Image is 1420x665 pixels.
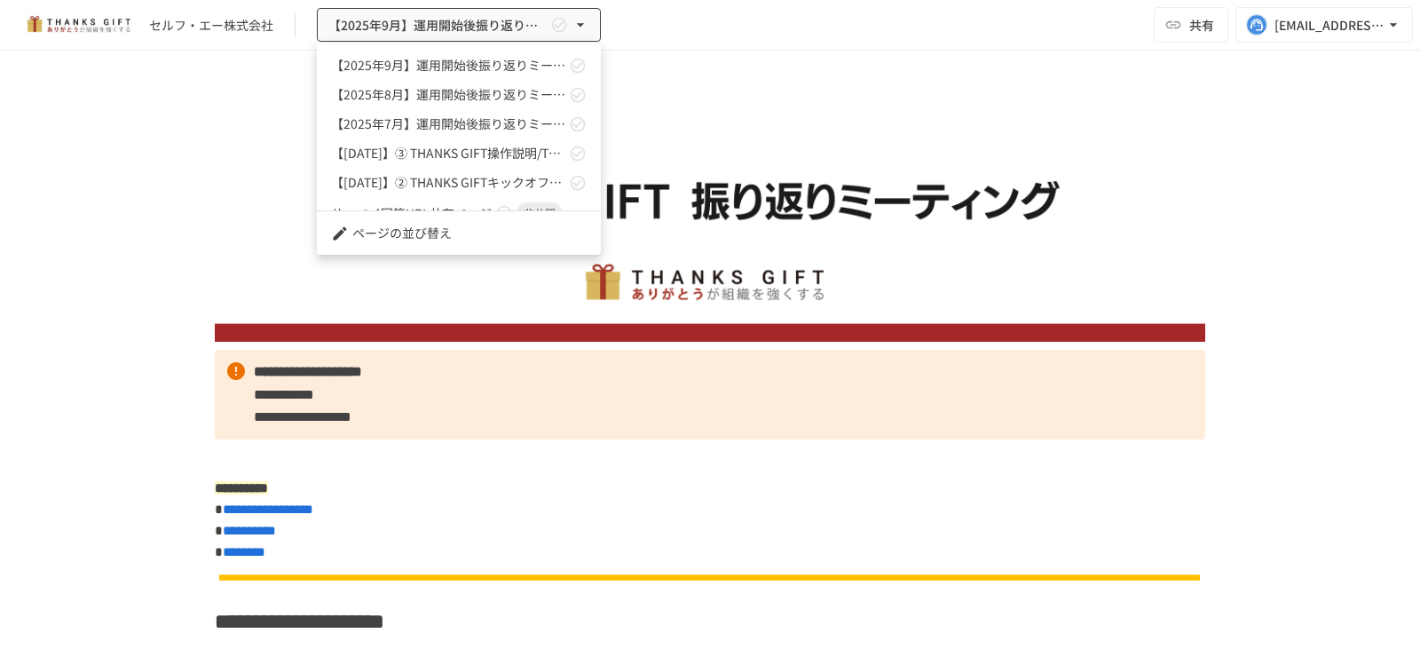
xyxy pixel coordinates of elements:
[331,173,565,192] span: 【[DATE]】② THANKS GIFTキックオフMTG
[317,218,601,248] li: ページの並び替え
[331,115,565,133] span: 【2025年7月】運用開始後振り返りミーティング
[331,204,492,223] span: サーベイ回答URL共有ページ
[331,144,565,162] span: 【[DATE]】➂ THANKS GIFT操作説明/THANKS GIFT[PERSON_NAME]
[517,205,563,221] span: 非公開
[331,56,565,75] span: 【2025年9月】運用開始後振り返りミーティング
[331,85,565,104] span: 【2025年8月】運用開始後振り返りミーティング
